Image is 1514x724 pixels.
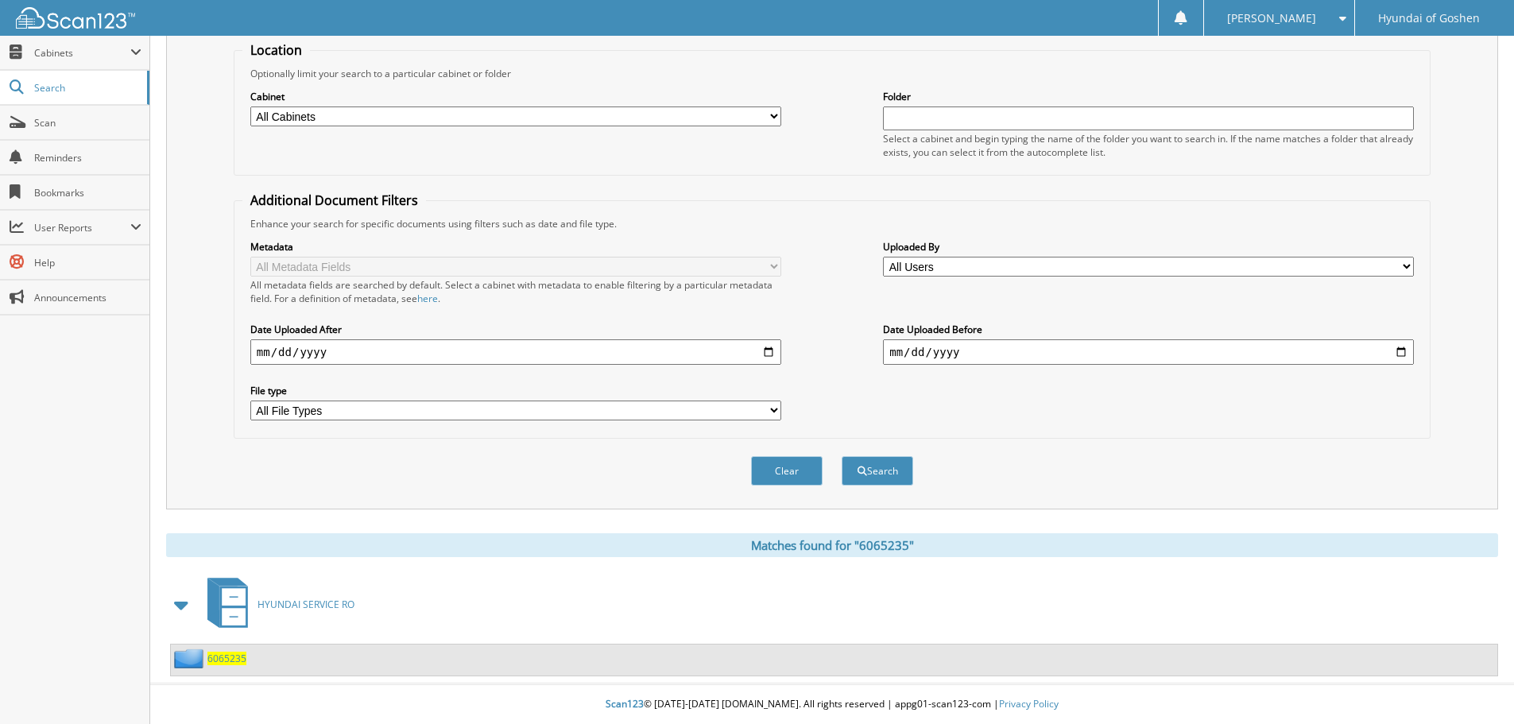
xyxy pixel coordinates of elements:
[16,7,135,29] img: scan123-logo-white.svg
[1378,14,1480,23] span: Hyundai of Goshen
[34,116,141,130] span: Scan
[1227,14,1316,23] span: [PERSON_NAME]
[417,292,438,305] a: here
[250,278,781,305] div: All metadata fields are searched by default. Select a cabinet with metadata to enable filtering b...
[242,217,1422,230] div: Enhance your search for specific documents using filters such as date and file type.
[883,240,1414,254] label: Uploaded By
[207,652,246,665] a: 6065235
[1435,648,1514,724] iframe: Chat Widget
[150,685,1514,724] div: © [DATE]-[DATE] [DOMAIN_NAME]. All rights reserved | appg01-scan123-com |
[34,81,139,95] span: Search
[250,384,781,397] label: File type
[883,132,1414,159] div: Select a cabinet and begin typing the name of the folder you want to search in. If the name match...
[242,41,310,59] legend: Location
[999,697,1059,710] a: Privacy Policy
[250,339,781,365] input: start
[883,90,1414,103] label: Folder
[250,323,781,336] label: Date Uploaded After
[174,649,207,668] img: folder2.png
[242,67,1422,80] div: Optionally limit your search to a particular cabinet or folder
[166,533,1498,557] div: Matches found for "6065235"
[883,339,1414,365] input: end
[751,456,823,486] button: Clear
[257,598,354,611] span: HYUNDAI SERVICE RO
[242,192,426,209] legend: Additional Document Filters
[198,573,354,636] a: HYUNDAI SERVICE RO
[883,323,1414,336] label: Date Uploaded Before
[34,256,141,269] span: Help
[34,221,130,234] span: User Reports
[34,186,141,199] span: Bookmarks
[34,151,141,165] span: Reminders
[250,240,781,254] label: Metadata
[606,697,644,710] span: Scan123
[250,90,781,103] label: Cabinet
[842,456,913,486] button: Search
[34,46,130,60] span: Cabinets
[34,291,141,304] span: Announcements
